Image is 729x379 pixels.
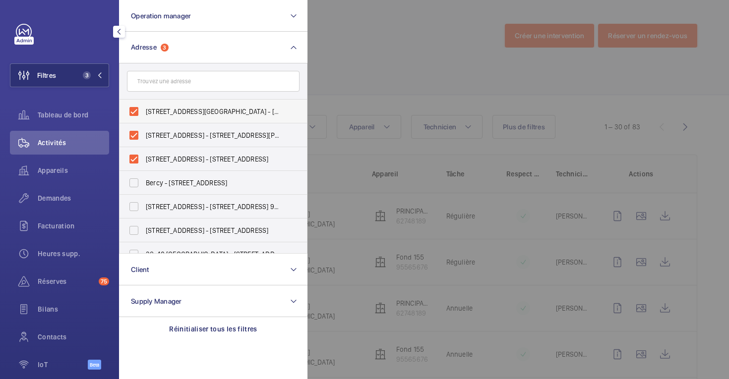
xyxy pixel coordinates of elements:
[38,332,109,342] span: Contacts
[38,165,109,175] span: Appareils
[38,221,109,231] span: Facturation
[38,249,109,259] span: Heures supp.
[38,360,88,370] span: IoT
[83,71,91,79] span: 3
[38,304,109,314] span: Bilans
[38,276,95,286] span: Réserves
[99,277,109,285] span: 75
[38,110,109,120] span: Tableau de bord
[10,63,109,87] button: Filtres3
[88,360,101,370] span: Beta
[37,70,56,80] span: Filtres
[38,138,109,148] span: Activités
[38,193,109,203] span: Demandes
